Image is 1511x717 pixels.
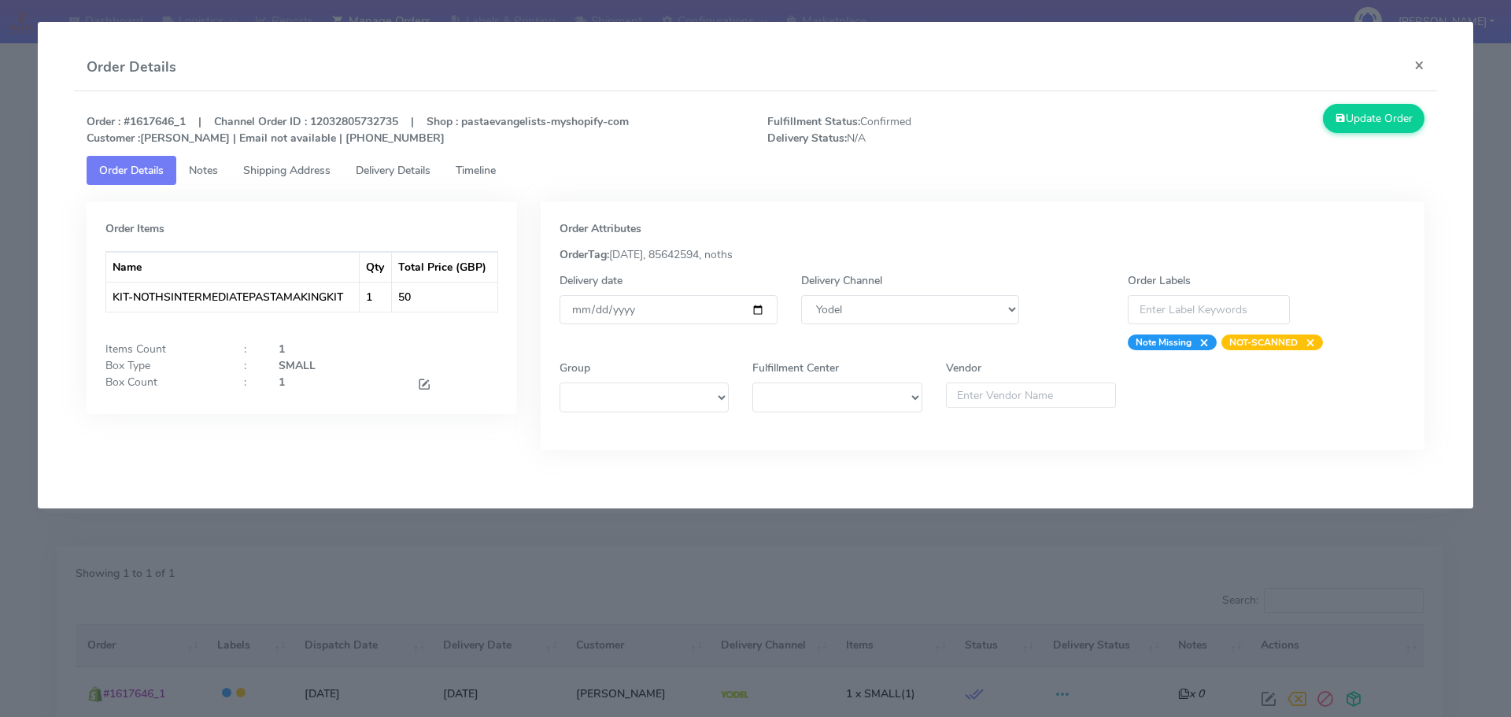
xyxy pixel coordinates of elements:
[560,221,641,236] strong: Order Attributes
[360,282,393,312] td: 1
[360,252,393,282] th: Qty
[755,113,1096,146] span: Confirmed N/A
[767,114,860,129] strong: Fulfillment Status:
[87,114,629,146] strong: Order : #1617646_1 | Channel Order ID : 12032805732735 | Shop : pastaevangelists-myshopify-com [P...
[87,57,176,78] h4: Order Details
[1136,336,1191,349] strong: Note Missing
[560,247,609,262] strong: OrderTag:
[106,252,360,282] th: Name
[189,163,218,178] span: Notes
[392,282,497,312] td: 50
[94,374,232,395] div: Box Count
[232,341,267,357] div: :
[106,282,360,312] td: KIT-NOTHSINTERMEDIATEPASTAMAKINGKIT
[946,383,1116,408] input: Enter Vendor Name
[87,156,1425,185] ul: Tabs
[1128,272,1191,289] label: Order Labels
[392,252,497,282] th: Total Price (GBP)
[767,131,847,146] strong: Delivery Status:
[279,358,316,373] strong: SMALL
[94,341,232,357] div: Items Count
[243,163,331,178] span: Shipping Address
[1191,334,1209,350] span: ×
[456,163,496,178] span: Timeline
[1323,104,1425,133] button: Update Order
[560,360,590,376] label: Group
[232,374,267,395] div: :
[1128,295,1290,324] input: Enter Label Keywords
[1402,44,1437,86] button: Close
[279,375,285,390] strong: 1
[548,246,1418,263] div: [DATE], 85642594, noths
[1229,336,1298,349] strong: NOT-SCANNED
[279,342,285,357] strong: 1
[105,221,164,236] strong: Order Items
[1298,334,1315,350] span: ×
[356,163,430,178] span: Delivery Details
[801,272,882,289] label: Delivery Channel
[232,357,267,374] div: :
[99,163,164,178] span: Order Details
[752,360,839,376] label: Fulfillment Center
[560,272,623,289] label: Delivery date
[87,131,140,146] strong: Customer :
[94,357,232,374] div: Box Type
[946,360,981,376] label: Vendor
